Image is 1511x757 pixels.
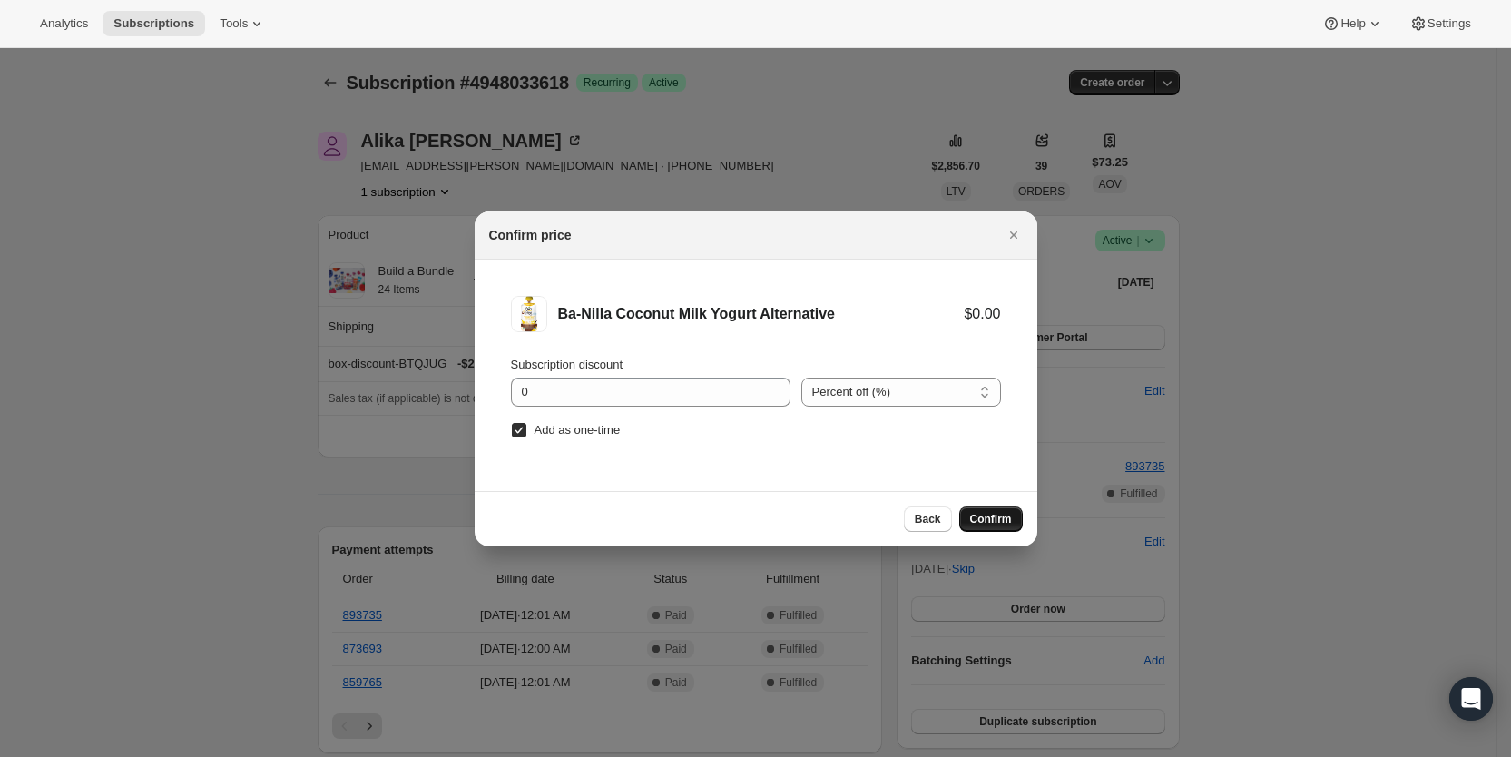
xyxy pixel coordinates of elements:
span: Subscriptions [113,16,194,31]
button: Close [1001,222,1026,248]
span: Tools [220,16,248,31]
span: Subscription discount [511,358,623,371]
span: Back [915,512,941,526]
span: Help [1340,16,1365,31]
button: Back [904,506,952,532]
div: $0.00 [964,305,1000,323]
button: Tools [209,11,277,36]
img: Ba-Nilla Coconut Milk Yogurt Alternative [511,296,547,332]
button: Help [1311,11,1394,36]
h2: Confirm price [489,226,572,244]
button: Settings [1398,11,1482,36]
div: Open Intercom Messenger [1449,677,1493,721]
span: Settings [1428,16,1471,31]
button: Analytics [29,11,99,36]
button: Subscriptions [103,11,205,36]
span: Analytics [40,16,88,31]
span: Add as one-time [535,423,621,437]
button: Confirm [959,506,1023,532]
span: Confirm [970,512,1012,526]
div: Ba-Nilla Coconut Milk Yogurt Alternative [558,305,965,323]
